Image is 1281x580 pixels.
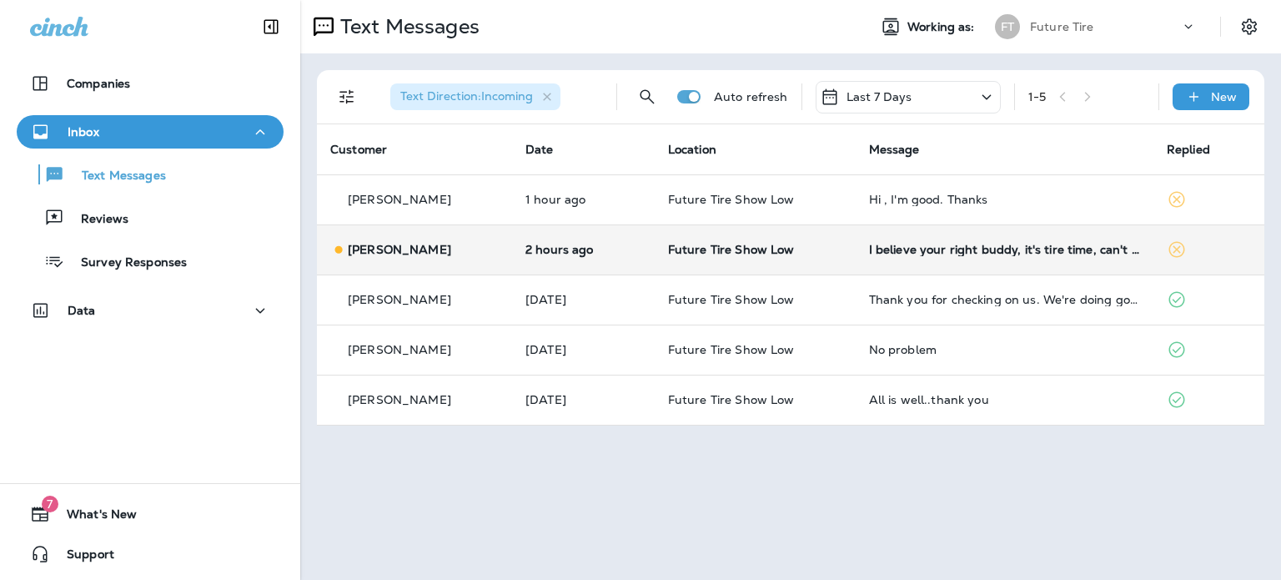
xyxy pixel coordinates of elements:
span: Date [525,142,554,157]
span: Future Tire Show Low [668,292,795,307]
p: Aug 27, 2025 09:20 AM [525,193,641,206]
button: 7What's New [17,497,284,531]
div: Text Direction:Incoming [390,83,560,110]
p: Data [68,304,96,317]
div: Thank you for checking on us. We're doing good. No Service needed at this time. [869,293,1140,306]
p: [PERSON_NAME] [348,193,451,206]
button: Search Messages [630,80,664,113]
button: Survey Responses [17,244,284,279]
p: [PERSON_NAME] [348,293,451,306]
span: What's New [50,507,137,527]
span: Replied [1167,142,1210,157]
p: Survey Responses [64,255,187,271]
p: Auto refresh [714,90,788,103]
span: Location [668,142,716,157]
div: Hi , I'm good. Thanks [869,193,1140,206]
p: Aug 22, 2025 04:39 AM [525,343,641,356]
span: Future Tire Show Low [668,342,795,357]
button: Companies [17,67,284,100]
p: Aug 27, 2025 08:19 AM [525,243,641,256]
button: Data [17,294,284,327]
button: Reviews [17,200,284,235]
div: FT [995,14,1020,39]
p: Aug 20, 2025 08:22 AM [525,393,641,406]
div: I believe your right buddy, it's tire time, can't do a time but I will be in touch soon, thanks f... [869,243,1140,256]
p: Aug 23, 2025 08:23 AM [525,293,641,306]
span: Future Tire Show Low [668,242,795,257]
button: Support [17,537,284,571]
span: Text Direction : Incoming [400,88,533,103]
span: Future Tire Show Low [668,392,795,407]
span: 7 [42,496,58,512]
p: Text Messages [334,14,480,39]
p: Inbox [68,125,99,139]
button: Settings [1234,12,1264,42]
p: [PERSON_NAME] [348,343,451,356]
p: Companies [67,77,130,90]
p: [PERSON_NAME] [348,243,451,256]
p: Reviews [64,212,128,228]
p: Text Messages [65,169,166,184]
p: Future Tire [1030,20,1094,33]
span: Customer [330,142,387,157]
button: Filters [330,80,364,113]
div: All is well..thank you [869,393,1140,406]
span: Message [869,142,920,157]
span: Future Tire Show Low [668,192,795,207]
button: Text Messages [17,157,284,192]
button: Collapse Sidebar [248,10,294,43]
div: No problem [869,343,1140,356]
div: 1 - 5 [1028,90,1046,103]
p: [PERSON_NAME] [348,393,451,406]
span: Support [50,547,114,567]
button: Inbox [17,115,284,149]
p: New [1211,90,1237,103]
span: Working as: [907,20,978,34]
p: Last 7 Days [846,90,912,103]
